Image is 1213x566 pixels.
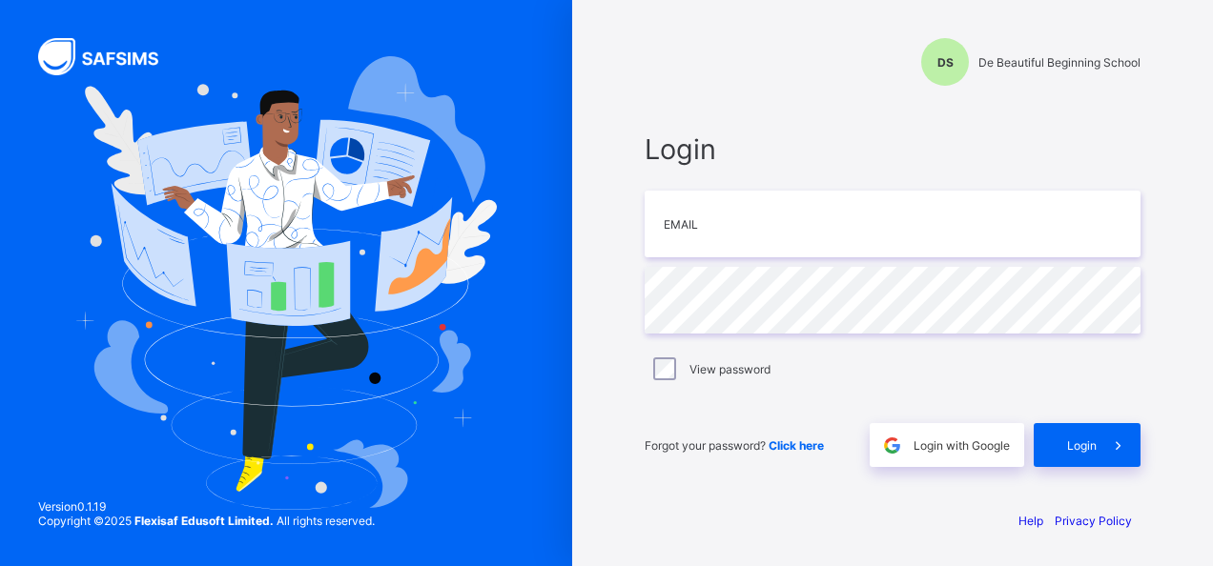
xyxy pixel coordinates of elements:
label: View password [689,362,771,376]
strong: Flexisaf Edusoft Limited. [134,514,274,528]
img: Hero Image [75,56,497,509]
span: Login [645,132,1141,166]
a: Help [1018,514,1043,528]
img: google.396cfc9801f0270233282035f929180a.svg [881,435,903,456]
span: Login with Google [914,438,1010,453]
span: Copyright © 2025 All rights reserved. [38,514,375,528]
span: Version 0.1.19 [38,499,375,514]
img: SAFSIMS Logo [38,38,181,75]
a: Privacy Policy [1055,514,1132,528]
span: DS [937,55,954,70]
a: Click here [769,438,824,453]
span: De Beautiful Beginning School [978,55,1141,70]
span: Forgot your password? [645,438,824,453]
span: Login [1067,438,1097,453]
